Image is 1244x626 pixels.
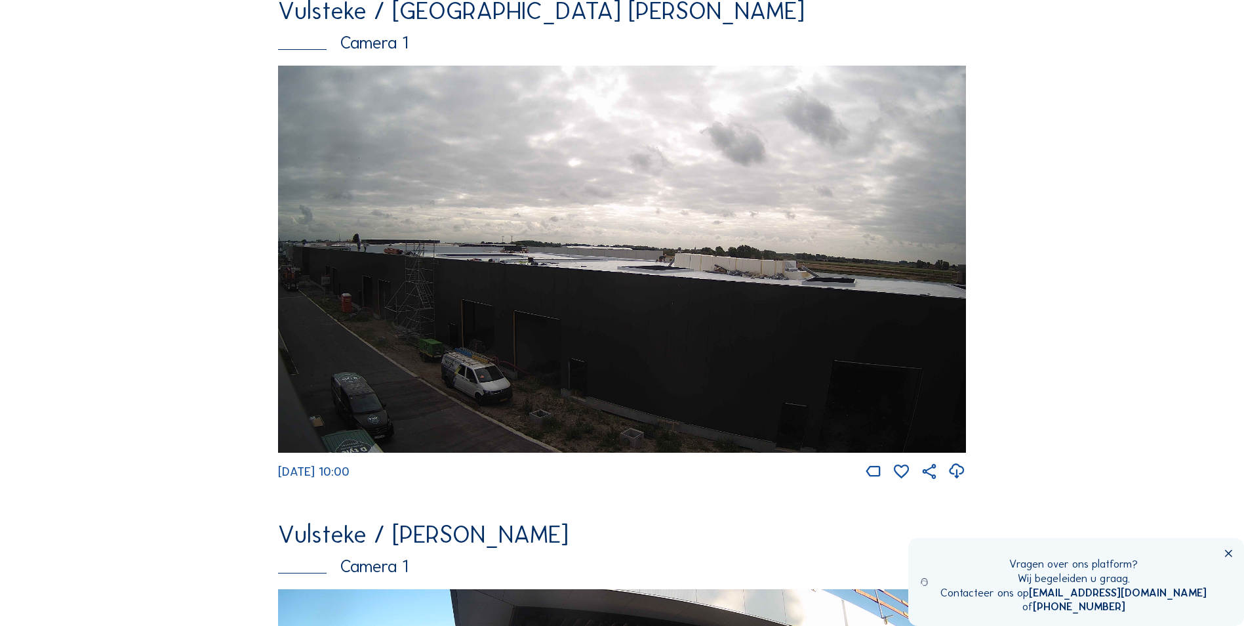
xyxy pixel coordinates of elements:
[278,558,966,575] div: Camera 1
[940,572,1207,586] div: Wij begeleiden u graag.
[940,557,1207,572] div: Vragen over ons platform?
[278,464,350,479] span: [DATE] 10:00
[278,34,966,51] div: Camera 1
[1029,586,1207,599] a: [EMAIL_ADDRESS][DOMAIN_NAME]
[940,600,1207,614] div: of
[921,557,928,607] img: operator
[1033,600,1125,613] a: [PHONE_NUMBER]
[940,586,1207,600] div: Contacteer ons op
[278,66,966,453] img: Image
[278,522,966,547] div: Vulsteke / [PERSON_NAME]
